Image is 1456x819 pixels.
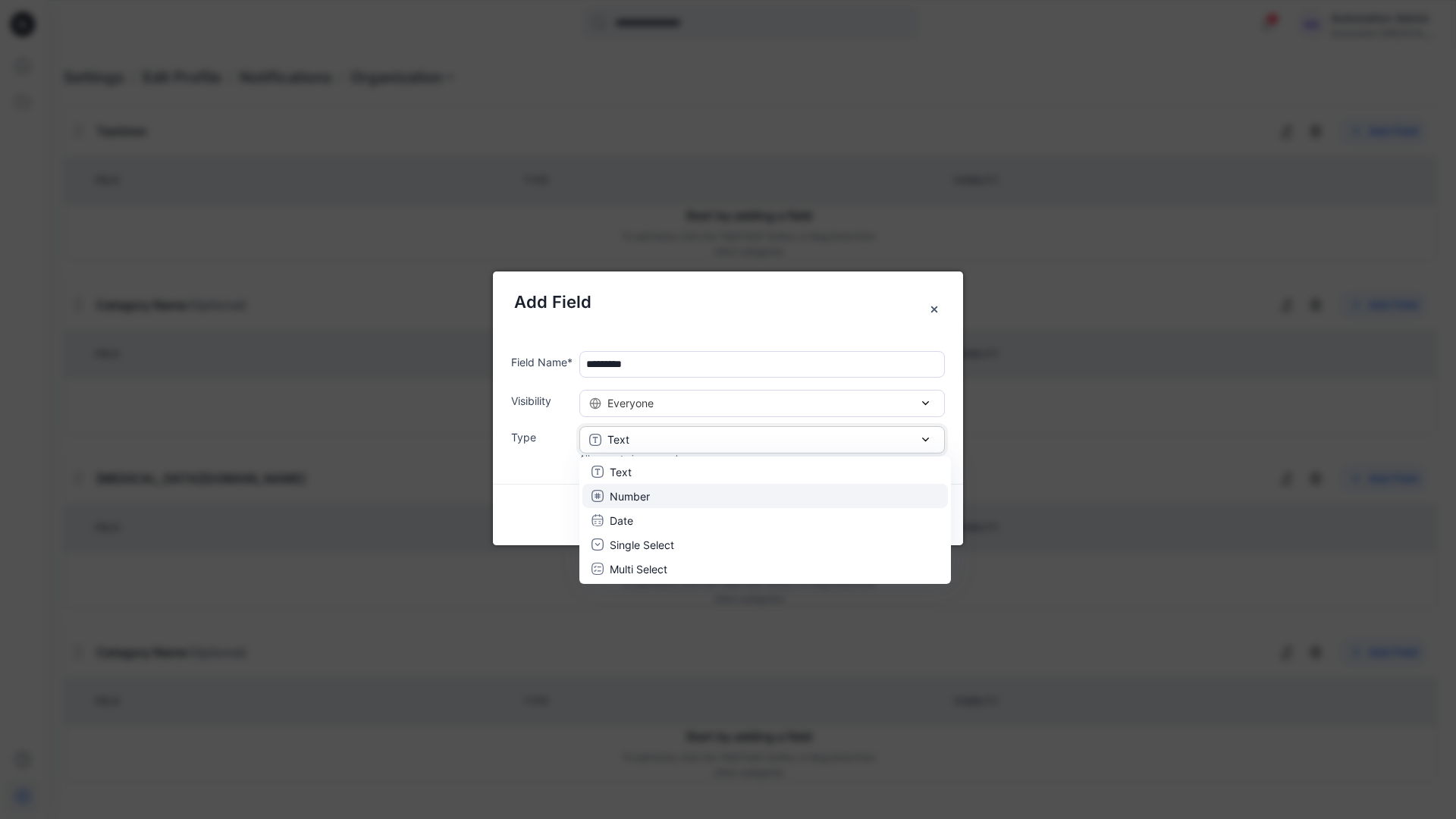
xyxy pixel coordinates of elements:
[607,431,629,447] p: Text
[610,512,633,528] p: Date
[579,426,945,453] button: Text
[511,354,573,370] label: Field Name
[579,452,945,466] div: Allows entering any value
[514,290,942,315] h5: Add Field
[610,488,650,504] p: Number
[610,463,632,479] p: Text
[607,395,654,411] span: Everyone
[610,560,667,576] p: Multi Select
[610,536,674,552] p: Single Select
[921,296,948,323] button: Close
[579,390,945,417] button: Everyone
[511,393,573,409] label: Visibility
[511,429,573,445] label: Type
